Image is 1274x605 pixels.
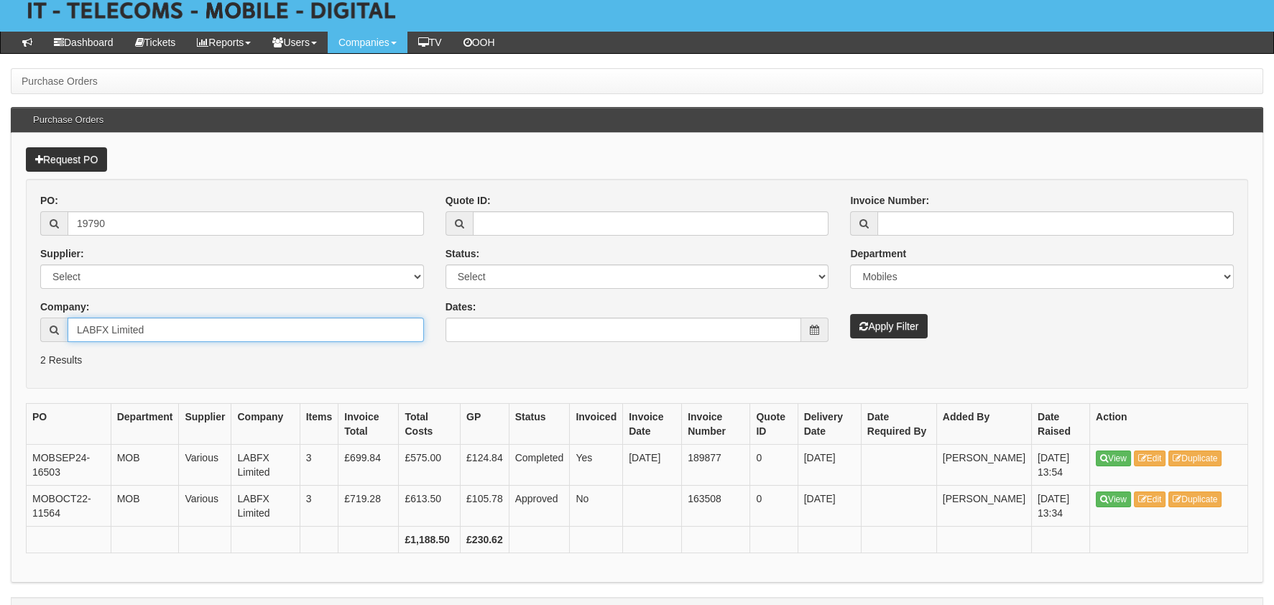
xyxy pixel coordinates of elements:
[262,32,328,53] a: Users
[861,403,936,444] th: Date Required By
[1096,451,1131,466] a: View
[26,108,111,132] h3: Purchase Orders
[461,444,509,485] td: £124.84
[1168,451,1222,466] a: Duplicate
[338,485,399,526] td: £719.28
[1090,403,1248,444] th: Action
[1031,444,1089,485] td: [DATE] 13:54
[850,246,906,261] label: Department
[623,403,682,444] th: Invoice Date
[338,444,399,485] td: £699.84
[798,444,861,485] td: [DATE]
[461,485,509,526] td: £105.78
[1134,491,1166,507] a: Edit
[936,444,1031,485] td: [PERSON_NAME]
[446,246,479,261] label: Status:
[186,32,262,53] a: Reports
[798,485,861,526] td: [DATE]
[1031,485,1089,526] td: [DATE] 13:34
[461,526,509,553] th: £230.62
[27,444,111,485] td: MOBSEP24-16503
[40,246,84,261] label: Supplier:
[570,444,623,485] td: Yes
[850,193,929,208] label: Invoice Number:
[798,403,861,444] th: Delivery Date
[40,353,1234,367] p: 2 Results
[399,526,461,553] th: £1,188.50
[936,403,1031,444] th: Added By
[179,403,231,444] th: Supplier
[623,444,682,485] td: [DATE]
[300,403,338,444] th: Items
[27,485,111,526] td: MOBOCT22-11564
[682,444,750,485] td: 189877
[936,485,1031,526] td: [PERSON_NAME]
[300,444,338,485] td: 3
[682,485,750,526] td: 163508
[231,485,300,526] td: LABFX Limited
[399,485,461,526] td: £613.50
[124,32,187,53] a: Tickets
[570,485,623,526] td: No
[750,444,798,485] td: 0
[111,485,179,526] td: MOB
[328,32,407,53] a: Companies
[40,193,58,208] label: PO:
[231,444,300,485] td: LABFX Limited
[1096,491,1131,507] a: View
[453,32,506,53] a: OOH
[750,485,798,526] td: 0
[399,403,461,444] th: Total Costs
[111,444,179,485] td: MOB
[43,32,124,53] a: Dashboard
[27,403,111,444] th: PO
[407,32,453,53] a: TV
[461,403,509,444] th: GP
[26,147,107,172] a: Request PO
[40,300,89,314] label: Company:
[570,403,623,444] th: Invoiced
[682,403,750,444] th: Invoice Number
[1168,491,1222,507] a: Duplicate
[338,403,399,444] th: Invoice Total
[22,74,98,88] li: Purchase Orders
[179,444,231,485] td: Various
[1031,403,1089,444] th: Date Raised
[850,314,928,338] button: Apply Filter
[509,485,570,526] td: Approved
[509,444,570,485] td: Completed
[446,193,491,208] label: Quote ID:
[399,444,461,485] td: £575.00
[300,485,338,526] td: 3
[179,485,231,526] td: Various
[1134,451,1166,466] a: Edit
[509,403,570,444] th: Status
[446,300,476,314] label: Dates:
[111,403,179,444] th: Department
[231,403,300,444] th: Company
[750,403,798,444] th: Quote ID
